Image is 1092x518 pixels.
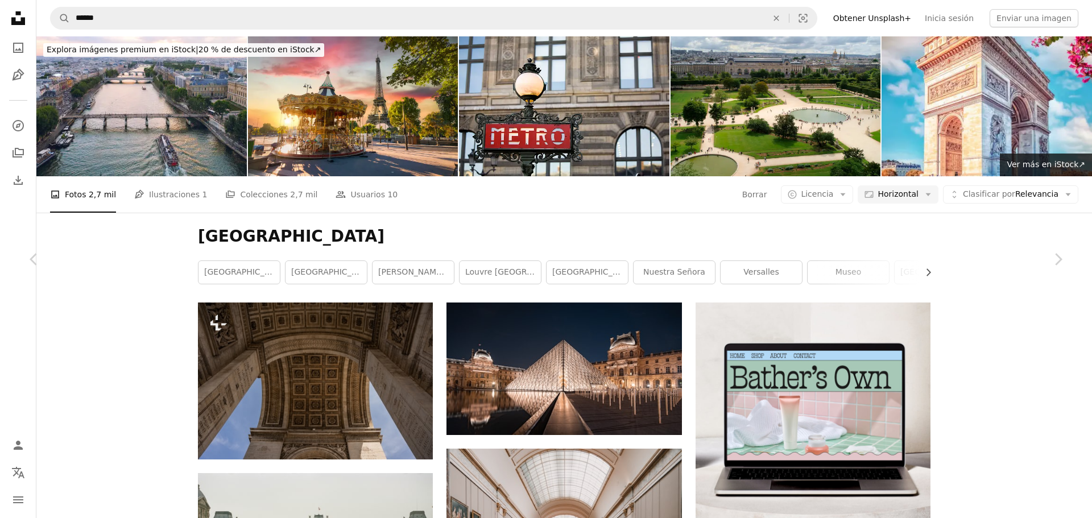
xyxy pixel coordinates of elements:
[789,7,817,29] button: Búsqueda visual
[918,9,981,27] a: Inicia sesión
[446,363,681,374] a: Edificio de hormigón marrón durante la noche
[51,7,70,29] button: Buscar en Unsplash
[878,189,918,200] span: Horizontal
[943,185,1078,204] button: Clasificar porRelevancia
[895,261,976,284] a: [GEOGRAPHIC_DATA]
[781,185,853,204] button: Licencia
[671,36,881,176] img: El jardín de las tullerías
[801,189,833,198] span: Licencia
[7,434,30,457] a: Iniciar sesión / Registrarse
[198,302,433,459] img: Un arco muy alto con un cielo al fondo
[1007,160,1085,169] span: Ver más en iStock ↗
[198,261,280,284] a: [GEOGRAPHIC_DATA]
[459,36,669,176] img: Señal de Metro de París, Francia
[47,45,198,54] span: Explora imágenes premium en iStock |
[387,188,398,201] span: 10
[286,261,367,284] a: [GEOGRAPHIC_DATA]
[7,36,30,59] a: Fotos
[882,36,1092,176] img: Arquitectura en París
[198,226,930,247] h1: [GEOGRAPHIC_DATA]
[373,261,454,284] a: [PERSON_NAME] [PERSON_NAME]
[918,261,930,284] button: desplazar lista a la derecha
[202,188,207,201] span: 1
[764,7,789,29] button: Borrar
[336,176,398,213] a: Usuarios 10
[7,64,30,86] a: Ilustraciones
[290,188,317,201] span: 2,7 mil
[198,376,433,386] a: Un arco muy alto con un cielo al fondo
[7,114,30,137] a: Explorar
[742,185,768,204] button: Borrar
[7,461,30,484] button: Idioma
[134,176,207,213] a: Ilustraciones 1
[963,189,1015,198] span: Clasificar por
[225,176,317,213] a: Colecciones 2,7 mil
[460,261,541,284] a: Louvre [GEOGRAPHIC_DATA]
[36,36,247,176] img: Puesta de sol aérea del río Sena de París Francia
[1000,154,1092,176] a: Ver más en iStock↗
[634,261,715,284] a: Nuestra Señora
[826,9,918,27] a: Obtener Unsplash+
[50,7,817,30] form: Encuentra imágenes en todo el sitio
[7,169,30,192] a: Historial de descargas
[7,142,30,164] a: Colecciones
[547,261,628,284] a: [GEOGRAPHIC_DATA]
[47,45,321,54] span: 20 % de descuento en iStock ↗
[248,36,458,176] img: Carrusel en el centro de París
[36,36,331,64] a: Explora imágenes premium en iStock|20 % de descuento en iStock↗
[7,488,30,511] button: Menú
[858,185,938,204] button: Horizontal
[963,189,1058,200] span: Relevancia
[808,261,889,284] a: museo
[990,9,1078,27] button: Enviar una imagen
[446,302,681,434] img: Edificio de hormigón marrón durante la noche
[721,261,802,284] a: Versalles
[1024,205,1092,314] a: Siguiente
